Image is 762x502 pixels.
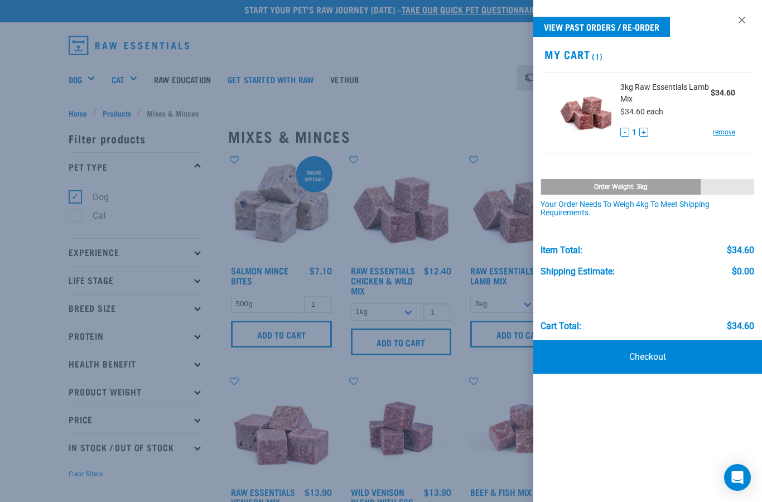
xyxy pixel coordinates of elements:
[620,128,629,137] button: -
[724,464,751,491] div: Open Intercom Messenger
[533,48,762,61] h2: My Cart
[632,127,636,138] span: 1
[541,245,583,255] div: Item Total:
[620,81,711,105] span: 3kg Raw Essentials Lamb Mix
[711,88,735,97] strong: $34.60
[590,54,603,58] span: (1)
[541,267,615,277] div: Shipping Estimate:
[560,81,612,139] img: Raw Essentials Lamb Mix
[533,340,762,374] a: Checkout
[541,321,582,331] div: Cart total:
[727,321,754,331] div: $34.60
[541,200,755,218] div: Your order needs to weigh 4kg to meet shipping requirements.
[533,17,670,37] a: View past orders / re-order
[732,267,754,277] div: $0.00
[727,245,754,255] div: $34.60
[620,107,663,116] span: $34.60 each
[713,127,735,137] a: remove
[541,179,701,195] div: Order weight: 3kg
[639,128,648,137] button: +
